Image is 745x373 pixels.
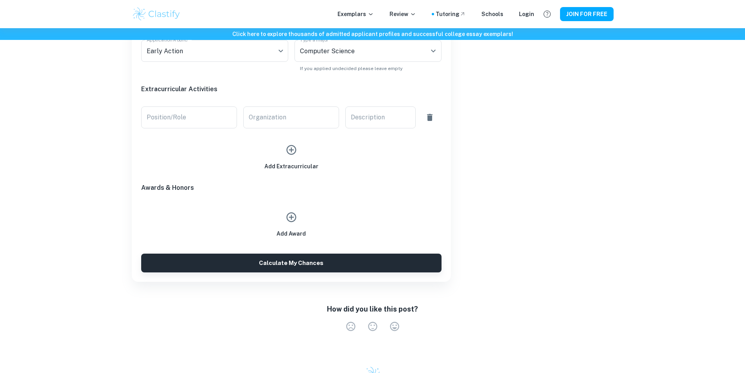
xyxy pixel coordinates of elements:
h6: Add Extracurricular [264,162,318,171]
button: Open [428,45,439,56]
h6: How did you like this post? [327,304,418,315]
img: Clastify logo [132,6,181,22]
h6: Add Award [276,229,306,238]
button: Help and Feedback [540,7,554,21]
p: Review [390,10,416,18]
div: Early Action [141,40,288,62]
p: If you applied undecided please leave empty [300,65,436,72]
a: Login [519,10,534,18]
h6: Click here to explore thousands of admitted applicant profiles and successful college essay exemp... [2,30,743,38]
p: Exemplars [337,10,374,18]
h6: Awards & Honors [141,183,442,193]
button: JOIN FOR FREE [560,7,614,21]
a: Tutoring [436,10,466,18]
button: Calculate My Chances [141,254,442,272]
h6: Extracurricular Activities [141,85,442,94]
a: Schools [481,10,503,18]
